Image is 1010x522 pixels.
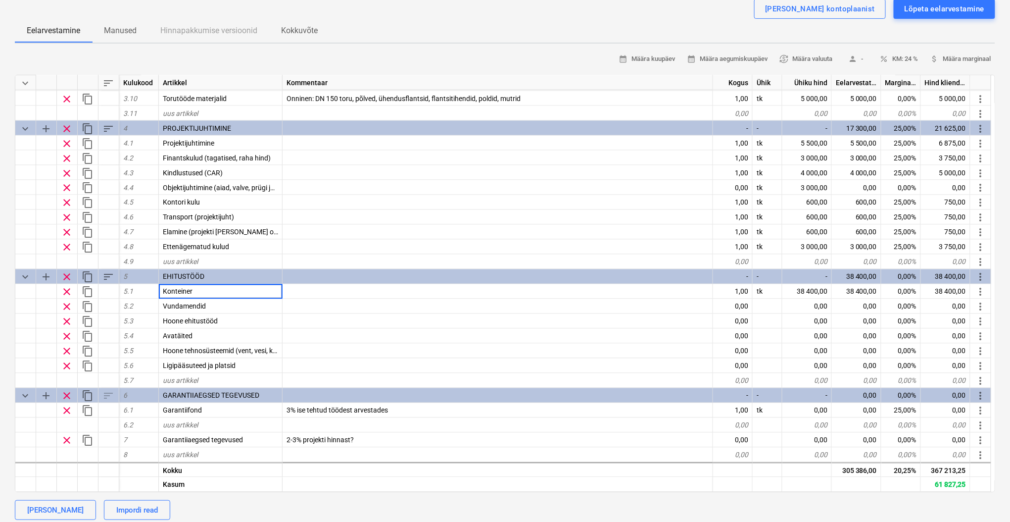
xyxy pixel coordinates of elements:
[921,91,970,106] div: 5 000,00
[82,182,94,194] span: Dubleeri rida
[880,53,918,65] span: KM: 24 %
[713,344,753,359] div: 0,00
[123,347,133,355] span: 5.5
[753,165,782,180] div: tk
[921,299,970,314] div: 0,00
[61,153,73,164] span: Eemalda rida
[123,258,133,266] span: 4.9
[832,284,881,299] div: 38 400,00
[832,433,881,448] div: 0,00
[765,2,875,15] div: [PERSON_NAME] kontoplaanist
[832,448,881,463] div: 0,00
[832,240,881,255] div: 3 000,00
[832,403,881,418] div: 0,00
[713,210,753,225] div: 1,00
[123,184,133,192] span: 4.4
[832,329,881,344] div: 0,00
[163,199,200,207] span: Kontori kulu
[881,373,921,388] div: 0,00%
[775,52,836,67] button: Määra valuuta
[61,346,73,358] span: Eemalda rida
[881,75,921,90] div: Marginaal, %
[975,138,987,150] span: Rohkem toiminguid
[832,359,881,373] div: 0,00
[713,75,753,90] div: Kogus
[881,91,921,106] div: 0,00%
[713,299,753,314] div: 0,00
[61,301,73,313] span: Eemalda rida
[159,462,283,477] div: Kokku
[840,52,872,67] button: -
[832,344,881,359] div: 0,00
[713,165,753,180] div: 1,00
[921,240,970,255] div: 3 750,00
[104,500,170,520] button: Impordi read
[782,195,832,210] div: 600,00
[753,180,782,195] div: tk
[753,210,782,225] div: tk
[123,109,137,117] span: 3.11
[975,182,987,194] span: Rohkem toiminguid
[713,403,753,418] div: 1,00
[881,344,921,359] div: 0,00%
[102,77,114,89] span: Sorteeri read tabelis
[921,121,970,136] div: 21 625,00
[975,153,987,164] span: Rohkem toiminguid
[40,390,52,402] span: Lisa reale alamkategooria
[163,258,198,266] span: uus artikkel
[82,227,94,239] span: Dubleeri rida
[975,331,987,343] span: Rohkem toiminguid
[975,420,987,432] span: Rohkem toiminguid
[782,151,832,165] div: 3 000,00
[975,316,987,328] span: Rohkem toiminguid
[881,314,921,329] div: 0,00%
[921,195,970,210] div: 750,00
[881,240,921,255] div: 25,00%
[881,151,921,165] div: 25,00%
[163,377,198,385] span: uus artikkel
[782,240,832,255] div: 3 000,00
[782,403,832,418] div: 0,00
[782,388,832,403] div: -
[832,121,881,136] div: 17 300,00
[844,53,868,65] span: -
[975,361,987,372] span: Rohkem toiminguid
[163,213,234,221] span: Transport (projektijuht)
[921,106,970,121] div: 0,00
[921,165,970,180] div: 5 000,00
[19,390,31,402] span: Ahenda kategooria
[881,403,921,418] div: 25,00%
[782,210,832,225] div: 600,00
[832,255,881,269] div: 0,00
[921,359,970,373] div: 0,00
[782,433,832,448] div: 0,00
[163,228,316,236] span: Elamine (projekti kestel objekti lähedal)
[832,165,881,180] div: 4 000,00
[782,136,832,151] div: 5 500,00
[123,303,133,311] span: 5.2
[163,169,223,177] span: Kindlustused (CAR)
[975,286,987,298] span: Rohkem toiminguid
[753,225,782,240] div: tk
[832,75,881,90] div: Eelarvestatud maksumus
[876,52,922,67] button: KM: 24 %
[163,303,206,311] span: Vundamendid
[713,269,753,284] div: -
[921,403,970,418] div: 0,00
[163,139,214,147] span: Projektijuhtimine
[832,269,881,284] div: 38 400,00
[832,106,881,121] div: 0,00
[687,53,768,65] span: Määra aegumiskuupäev
[61,167,73,179] span: Eemalda rida
[975,212,987,224] span: Rohkem toiminguid
[713,448,753,463] div: 0,00
[782,165,832,180] div: 4 000,00
[82,346,94,358] span: Dubleeri rida
[163,273,204,281] span: EHITUSTÖÖD
[975,435,987,447] span: Rohkem toiminguid
[61,390,73,402] span: Eemalda rida
[163,243,229,251] span: Ettenägematud kulud
[881,136,921,151] div: 25,00%
[881,284,921,299] div: 0,00%
[921,75,970,90] div: Hind kliendile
